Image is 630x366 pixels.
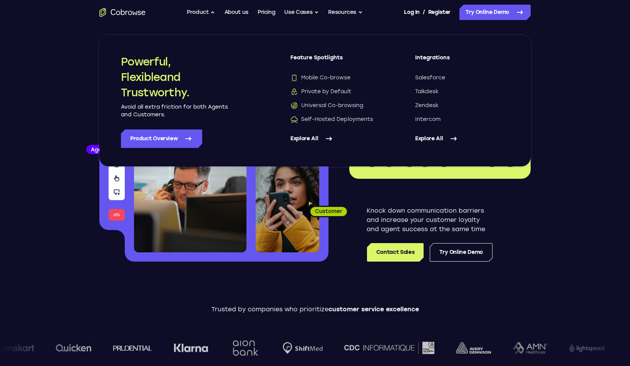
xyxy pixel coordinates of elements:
img: Mobile Co-browse [290,74,298,82]
a: Explore All [415,129,509,148]
span: Integrations [415,54,509,68]
a: Self-Hosted DeploymentsSelf-Hosted Deployments [290,116,384,123]
p: Knock down communication barriers and increase your customer loyalty and agent success at the sam... [367,206,493,234]
a: Universal Co-browsingUniversal Co-browsing [290,102,384,109]
img: CDC Informatique [338,342,429,354]
img: Klarna [168,343,203,353]
a: About us [225,5,248,20]
img: Universal Co-browsing [290,102,298,109]
a: Contact Sales [367,243,424,262]
span: Universal Co-browsing [290,102,363,109]
a: Mobile Co-browseMobile Co-browse [290,74,384,82]
a: Salesforce [415,74,509,82]
img: AMN Healthcare [507,342,542,354]
span: Mobile Co-browse [290,74,350,82]
span: customer service excellence [328,306,419,313]
span: Intercom [415,116,441,123]
span: Talkdesk [415,88,439,96]
a: Pricing [258,5,275,20]
a: Go to the home page [99,8,146,17]
img: Self-Hosted Deployments [290,116,298,123]
a: Intercom [415,116,509,123]
span: Feature Spotlights [290,54,384,68]
img: A customer support agent talking on the phone [134,115,246,252]
a: Zendesk [415,102,509,109]
a: Private by DefaultPrivate by Default [290,88,384,96]
img: Shiftmed [277,342,317,354]
img: Aion Bank [224,332,255,364]
h2: Powerful, Flexible and Trustworthy. [121,54,229,100]
a: Try Online Demo [459,5,531,20]
img: Private by Default [290,88,298,96]
span: Self-Hosted Deployments [290,116,373,123]
span: Private by Default [290,88,351,96]
img: prudential [107,345,146,351]
a: Log In [404,5,419,20]
a: Register [428,5,451,20]
img: A customer holding their phone [256,161,319,252]
a: Talkdesk [415,88,509,96]
button: Use Cases [284,5,319,20]
a: Explore All [290,129,384,148]
button: Product [187,5,215,20]
span: Zendesk [415,102,439,109]
span: Salesforce [415,74,445,82]
span: / [423,8,425,17]
img: avery-dennison [450,342,485,354]
a: Try Online Demo [430,243,493,262]
button: Resources [328,5,363,20]
p: Avoid all extra friction for both Agents and Customers. [121,103,229,119]
a: Product Overview [121,129,202,148]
